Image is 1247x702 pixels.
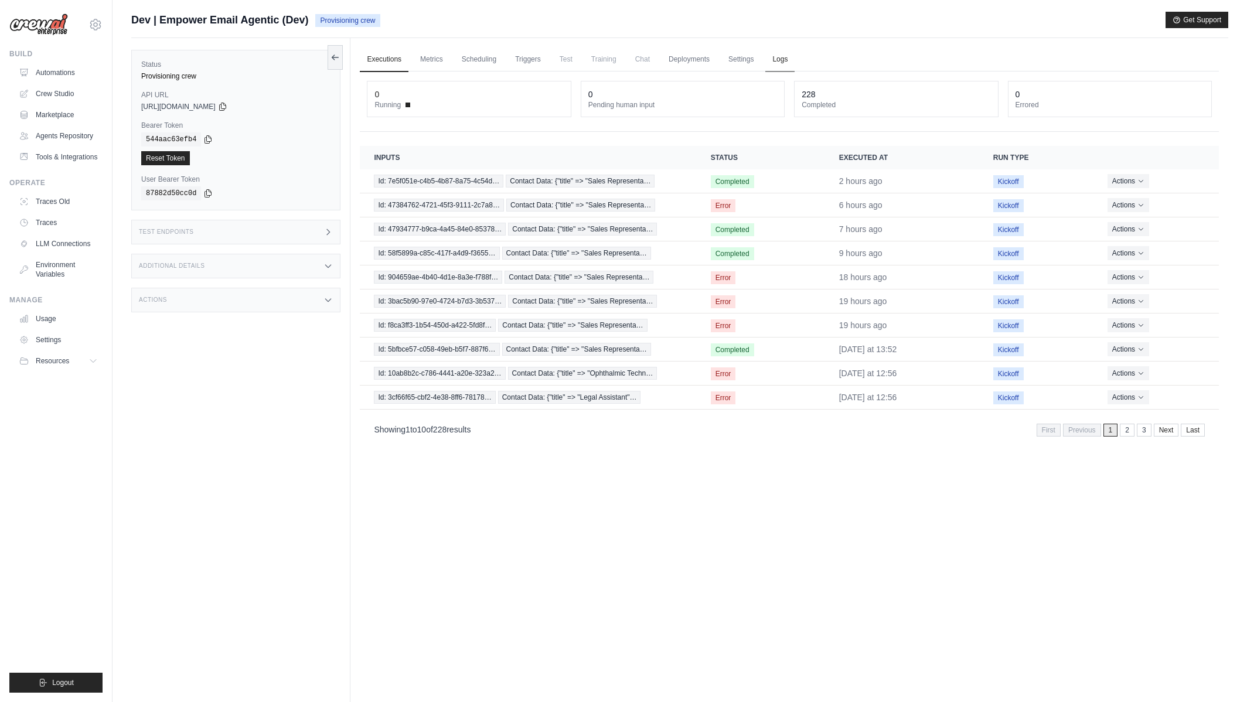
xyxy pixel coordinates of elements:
a: Next [1154,424,1179,437]
span: First [1037,424,1061,437]
span: Contact Data: {"title" => "Sales Representa… [502,247,651,260]
span: Id: 10ab8b2c-c786-4441-a20e-323a2… [374,367,505,380]
code: 87882d50cc0d [141,186,201,200]
a: Tools & Integrations [14,148,103,166]
a: View execution details for Id [374,199,682,212]
button: Actions for execution [1108,270,1149,284]
span: Completed [711,247,754,260]
button: Actions for execution [1108,390,1149,404]
span: Kickoff [993,247,1024,260]
time: September 29, 2025 at 12:56 PDT [839,369,897,378]
a: Executions [360,47,408,72]
span: Resources [36,356,69,366]
span: Error [711,295,736,308]
button: Actions for execution [1108,246,1149,260]
img: Logo [9,13,68,36]
span: Kickoff [993,223,1024,236]
span: Id: f8ca3ff3-1b54-450d-a422-5fd8f… [374,319,496,332]
button: Resources [14,352,103,370]
div: Build [9,49,103,59]
div: Operate [9,178,103,188]
span: Error [711,319,736,332]
h3: Actions [139,297,167,304]
th: Inputs [360,146,696,169]
h3: Additional Details [139,263,205,270]
span: Contact Data: {"title" => "Sales Representa… [505,271,653,284]
span: Kickoff [993,199,1024,212]
nav: Pagination [360,414,1219,444]
span: Id: 58f5899a-c85c-417f-a4d9-f3655… [374,247,499,260]
a: Usage [14,309,103,328]
a: View execution details for Id [374,271,682,284]
span: Kickoff [993,175,1024,188]
a: Marketplace [14,105,103,124]
button: Get Support [1166,12,1228,28]
span: Running [374,100,401,110]
span: Id: 7e5f051e-c4b5-4b87-8a75-4c54d… [374,175,503,188]
span: Id: 5bfbce57-c058-49eb-b5f7-887f6… [374,343,499,356]
th: Status [697,146,825,169]
div: 0 [1016,88,1020,100]
span: Kickoff [993,295,1024,308]
button: Actions for execution [1108,222,1149,236]
label: API URL [141,90,331,100]
div: 228 [802,88,815,100]
span: Id: 904659ae-4b40-4d1e-8a3e-f788f… [374,271,502,284]
span: Error [711,391,736,404]
button: Actions for execution [1108,318,1149,332]
h3: Test Endpoints [139,229,194,236]
a: Automations [14,63,103,82]
span: [URL][DOMAIN_NAME] [141,102,216,111]
time: September 29, 2025 at 12:56 PDT [839,393,897,402]
a: Deployments [662,47,717,72]
a: Settings [721,47,761,72]
span: Training is not available until the deployment is complete [584,47,623,71]
span: Kickoff [993,343,1024,356]
a: Logs [765,47,795,72]
a: Metrics [413,47,450,72]
label: User Bearer Token [141,175,331,184]
time: September 30, 2025 at 13:10 PDT [839,176,883,186]
p: Showing to of results [374,424,471,435]
span: Id: 47934777-b9ca-4a45-84e0-85378… [374,223,506,236]
time: September 29, 2025 at 20:11 PDT [839,321,887,330]
span: Kickoff [993,391,1024,404]
a: View execution details for Id [374,247,682,260]
nav: Pagination [1037,424,1205,437]
time: September 30, 2025 at 08:09 PDT [839,224,883,234]
dt: Pending human input [588,100,777,110]
span: Contact Data: {"title" => "Sales Representa… [508,223,657,236]
span: Provisioning crew [315,14,380,27]
div: Provisioning crew [141,71,331,81]
a: View execution details for Id [374,343,682,356]
span: Id: 3cf66f65-cbf2-4e38-8ff6-78178… [374,391,495,404]
th: Executed at [825,146,979,169]
span: Dev | Empower Email Agentic (Dev) [131,12,308,28]
a: LLM Connections [14,234,103,253]
a: Crew Studio [14,84,103,103]
a: View execution details for Id [374,367,682,380]
a: Traces Old [14,192,103,211]
span: Completed [711,223,754,236]
span: Completed [711,343,754,356]
a: View execution details for Id [374,175,682,188]
time: September 29, 2025 at 20:38 PDT [839,297,887,306]
span: 1 [406,425,410,434]
button: Logout [9,673,103,693]
button: Actions for execution [1108,366,1149,380]
span: Chat is not available until the deployment is complete [628,47,657,71]
code: 544aac63efb4 [141,132,201,146]
div: 0 [588,88,593,100]
a: 2 [1120,424,1134,437]
span: Completed [711,175,754,188]
button: Actions for execution [1108,342,1149,356]
span: Kickoff [993,367,1024,380]
a: View execution details for Id [374,391,682,404]
time: September 29, 2025 at 13:52 PDT [839,345,897,354]
span: Contact Data: {"title" => "Sales Representa… [498,319,647,332]
label: Bearer Token [141,121,331,130]
span: Error [711,271,736,284]
button: Actions for execution [1108,198,1149,212]
a: 3 [1137,424,1151,437]
a: View execution details for Id [374,319,682,332]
